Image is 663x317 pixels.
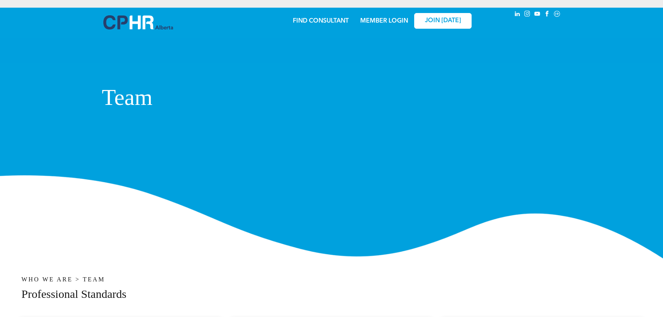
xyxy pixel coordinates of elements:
span: WHO WE ARE > TEAM [21,279,106,285]
a: youtube [533,10,541,20]
a: instagram [523,10,531,20]
a: linkedin [513,10,521,20]
span: JOIN [DATE] [425,17,461,25]
a: JOIN [DATE] [414,13,472,29]
span: Professional Standards [21,291,148,303]
a: MEMBER LOGIN [360,18,408,24]
a: facebook [543,10,551,20]
img: A blue and white logo for cp alberta [103,15,173,29]
span: Team [102,87,161,109]
a: Social network [553,10,561,20]
a: FIND CONSULTANT [293,18,349,24]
